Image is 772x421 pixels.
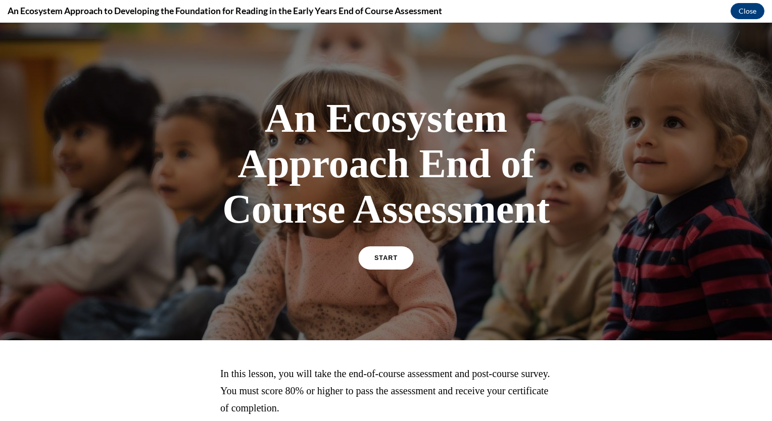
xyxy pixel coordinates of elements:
span: START [374,232,398,239]
h4: An Ecosystem Approach to Developing the Foundation for Reading in the Early Years End of Course A... [8,5,442,17]
a: START [358,224,413,247]
button: Close [731,3,764,19]
span: In this lesson, you will take the end-of-course assessment and post-course survey. You must score... [220,345,550,391]
h1: An Ecosystem Approach End of Course Assessment [209,73,563,209]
